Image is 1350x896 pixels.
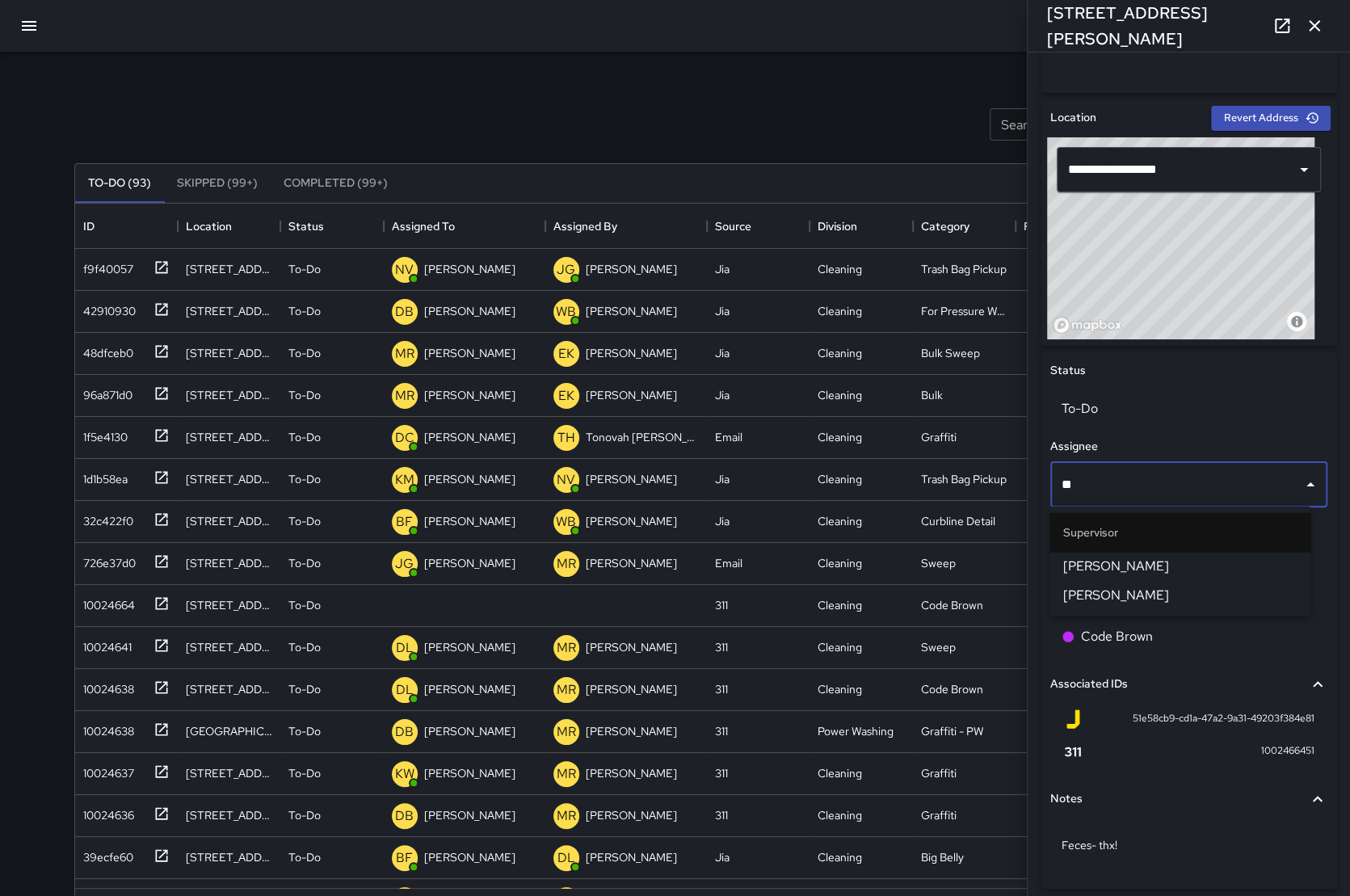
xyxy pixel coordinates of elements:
p: [PERSON_NAME] [424,471,515,487]
p: [PERSON_NAME] [586,513,677,529]
div: Cleaning [818,345,862,361]
p: To-Do [288,765,321,781]
p: KW [395,764,414,784]
div: 398 5th Street [186,849,272,865]
p: [PERSON_NAME] [586,723,677,739]
div: Division [818,204,857,249]
p: JG [395,554,414,574]
p: DB [395,722,414,742]
div: Jia [715,345,730,361]
p: To-Do [288,807,321,823]
p: DB [395,806,414,826]
p: To-Do [288,345,321,361]
p: To-Do [288,849,321,865]
p: [PERSON_NAME] [424,681,515,697]
div: Assigned By [545,204,707,249]
p: [PERSON_NAME] [424,429,515,445]
div: 10024638 [77,717,134,739]
div: Assigned To [384,204,545,249]
p: DB [395,302,414,322]
div: Cleaning [818,807,862,823]
div: Sweep [921,639,956,655]
p: JG [557,260,575,280]
p: BF [396,848,413,868]
div: Status [288,204,324,249]
p: [PERSON_NAME] [586,471,677,487]
div: Assigned To [392,204,455,249]
div: Graffiti [921,807,957,823]
p: TH [557,428,575,448]
p: EK [558,344,574,364]
div: Graffiti [921,765,957,781]
div: Cleaning [818,765,862,781]
div: Cleaning [818,429,862,445]
div: 130 Langton Street [186,807,272,823]
div: 10024664 [77,591,135,613]
div: Trash Bag Pickup [921,471,1007,487]
p: NV [395,260,414,280]
div: 265 Shipley Street [186,387,272,403]
div: 260 Clara Street [186,513,272,529]
div: Source [715,204,751,249]
p: [PERSON_NAME] [424,387,515,403]
div: 1234 Howard Street [186,555,272,571]
div: 1f5e4130 [77,423,128,445]
p: MR [395,386,414,406]
div: 10024637 [77,759,134,781]
p: NV [557,470,575,490]
p: MR [557,638,576,658]
div: Source [707,204,810,249]
div: Jia [715,471,730,487]
p: To-Do [288,597,321,613]
div: 999 Brannan Street [186,261,272,277]
div: Category [913,204,1016,249]
p: [PERSON_NAME] [586,765,677,781]
div: 311 [715,597,728,613]
div: Code Brown [921,597,983,613]
p: DL [396,680,414,700]
p: To-Do [288,303,321,319]
div: Cleaning [818,471,862,487]
div: 42910930 [77,297,136,319]
div: Cleaning [818,261,862,277]
p: [PERSON_NAME] [424,303,515,319]
div: 311 [715,639,728,655]
div: Cleaning [818,597,862,613]
div: 32c422f0 [77,507,133,529]
div: Cleaning [818,303,862,319]
div: 96a871d0 [77,381,132,403]
p: [PERSON_NAME] [586,807,677,823]
p: [PERSON_NAME] [586,639,677,655]
p: To-Do [288,681,321,697]
p: WB [556,302,576,322]
p: [PERSON_NAME] [424,261,515,277]
div: Graffiti - PW [921,723,984,739]
div: Jia [715,261,730,277]
button: Completed (99+) [271,164,401,203]
p: [PERSON_NAME] [424,849,515,865]
div: Bulk [921,387,943,403]
div: Cleaning [818,681,862,697]
div: 10024641 [77,633,132,655]
button: Skipped (99+) [164,164,271,203]
p: MR [395,344,414,364]
p: [PERSON_NAME] [424,765,515,781]
div: 311 [715,765,728,781]
div: Trash Bag Pickup [921,261,1007,277]
p: DL [396,638,414,658]
div: 1550 Howard Street [186,303,272,319]
p: Tonovah [PERSON_NAME] [586,429,699,445]
p: [PERSON_NAME] [586,387,677,403]
div: Sweep [921,555,956,571]
p: EK [558,386,574,406]
div: Bulk Sweep [921,345,980,361]
p: To-Do [288,555,321,571]
p: MR [557,554,576,574]
div: Division [810,204,912,249]
p: MR [557,806,576,826]
div: 1d1b58ea [77,465,128,487]
p: WB [556,512,576,532]
div: 10024636 [77,801,134,823]
div: 311 [715,807,728,823]
div: 1097 Howard Street [186,765,272,781]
